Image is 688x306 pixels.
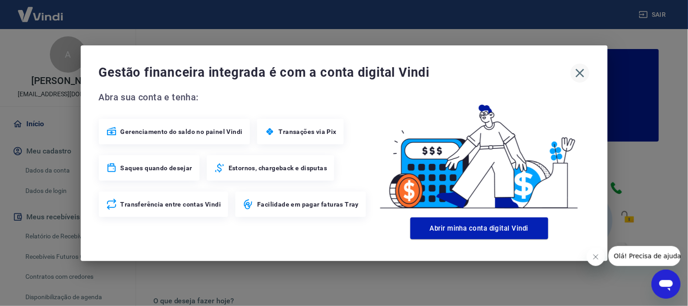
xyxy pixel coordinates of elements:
[121,200,221,209] span: Transferência entre contas Vindi
[652,270,681,299] iframe: Botão para abrir a janela de mensagens
[121,163,192,173] span: Saques quando desejar
[229,163,327,173] span: Estornos, chargeback e disputas
[609,246,681,266] iframe: Mensagem da empresa
[279,127,337,136] span: Transações via Pix
[369,90,590,214] img: Good Billing
[410,217,548,239] button: Abrir minha conta digital Vindi
[99,90,369,104] span: Abra sua conta e tenha:
[257,200,359,209] span: Facilidade em pagar faturas Tray
[121,127,243,136] span: Gerenciamento do saldo no painel Vindi
[99,64,571,82] span: Gestão financeira integrada é com a conta digital Vindi
[587,248,605,266] iframe: Fechar mensagem
[5,6,76,14] span: Olá! Precisa de ajuda?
